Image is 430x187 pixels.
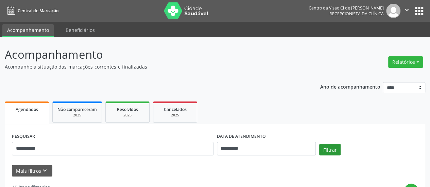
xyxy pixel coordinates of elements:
[400,4,413,18] button: 
[57,107,97,112] span: Não compareceram
[117,107,138,112] span: Resolvidos
[329,11,384,17] span: Recepcionista da clínica
[319,144,341,155] button: Filtrar
[164,107,187,112] span: Cancelados
[158,113,192,118] div: 2025
[61,24,100,36] a: Beneficiários
[320,82,380,91] p: Ano de acompanhamento
[41,167,49,174] i: keyboard_arrow_down
[413,5,425,17] button: apps
[386,4,400,18] img: img
[2,24,54,37] a: Acompanhamento
[309,5,384,11] div: Centro da Visao Cl de [PERSON_NAME]
[18,8,58,14] span: Central de Marcação
[403,6,411,14] i: 
[5,5,58,16] a: Central de Marcação
[16,107,38,112] span: Agendados
[12,165,52,177] button: Mais filtroskeyboard_arrow_down
[12,131,35,142] label: PESQUISAR
[217,131,266,142] label: DATA DE ATENDIMENTO
[5,46,299,63] p: Acompanhamento
[57,113,97,118] div: 2025
[5,63,299,70] p: Acompanhe a situação das marcações correntes e finalizadas
[388,56,423,68] button: Relatórios
[110,113,144,118] div: 2025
